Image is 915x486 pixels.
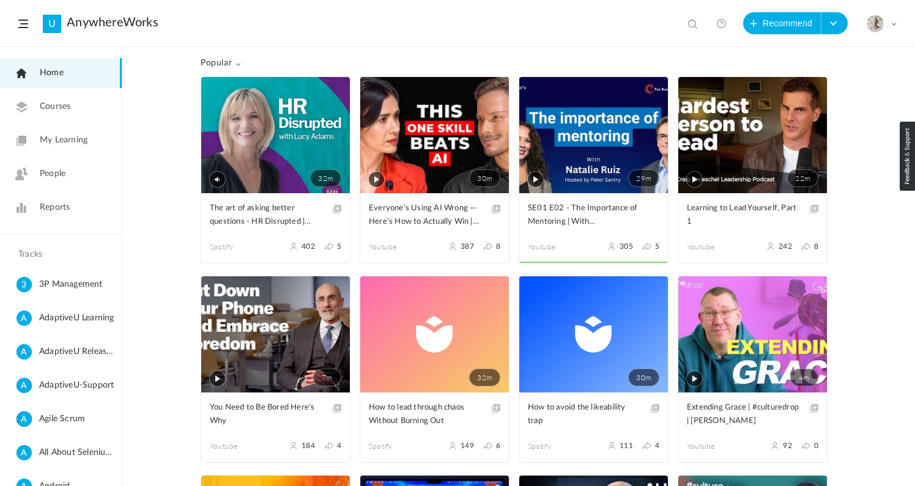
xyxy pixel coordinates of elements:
img: loop_feedback_btn.png [900,122,915,191]
span: AdaptiveU Learning [39,311,117,326]
span: Everyone’s Using AI Wrong — Here’s How to Actually Win | Hugging Face CSO Explains [369,202,482,229]
span: 387 [461,242,474,251]
span: My Learning [40,134,87,147]
a: 30m [360,77,509,193]
span: 184 [302,441,315,450]
span: 4m [790,369,818,386]
span: Home [40,67,64,79]
a: The art of asking better questions - HR Disrupted | Podcast on Spotify [210,202,341,229]
span: 29m [628,169,659,187]
span: 111 [620,441,633,450]
a: 32m [360,276,509,392]
span: Spotify [210,241,276,252]
span: 7m [313,369,341,386]
span: Youtube [528,241,594,252]
span: Learning to Lead Yourself, Part 1 [687,202,800,229]
span: 32m [310,169,341,187]
img: julia-s-version-gybnm-profile-picture-frame-2024-template-16.png [867,15,884,32]
span: Courses [40,100,70,113]
span: SE01 E02 - The Importance of Mentoring | With [PERSON_NAME] [528,202,641,229]
span: Youtube [687,241,753,252]
span: spotify [369,441,435,452]
span: All About Selenium Testing [39,445,117,460]
cite: 3 [17,277,32,293]
span: 305 [620,242,633,251]
span: 5 [337,242,341,251]
span: 8 [814,242,818,251]
span: 5 [655,242,659,251]
button: Recommend [743,12,821,34]
cite: A [17,311,32,327]
span: 30m [628,369,659,386]
span: 8 [496,242,500,251]
span: spotify [528,441,594,452]
span: 30m [469,169,500,187]
cite: A [17,411,32,428]
span: You Need to Be Bored Here's Why [210,401,323,428]
a: 7m [201,276,350,392]
a: Everyone’s Using AI Wrong — Here’s How to Actually Win | Hugging Face CSO Explains [369,202,500,229]
span: Youtube [687,441,753,452]
cite: A [17,445,32,462]
span: Agile Scrum [39,411,117,427]
span: 3P Management [39,277,117,292]
span: How to avoid the likeability trap [528,401,641,428]
span: Youtube [369,241,435,252]
span: The art of asking better questions - HR Disrupted | Podcast on Spotify [210,202,323,229]
span: 4 [337,441,341,450]
a: SE01 E02 - The Importance of Mentoring | With [PERSON_NAME] [528,202,659,229]
span: Youtube [210,441,276,452]
a: AnywhereWorks [67,15,158,30]
span: 4 [655,441,659,450]
span: 92 [783,441,791,450]
a: 4m [678,276,827,392]
span: 22m [787,169,818,187]
a: How to lead through chaos Without Burning Out [369,401,500,429]
span: Reports [40,201,70,214]
span: AdaptiveU-Support [39,378,117,393]
a: 30m [519,276,668,392]
cite: A [17,378,32,394]
span: 0 [814,441,818,450]
cite: A [17,344,32,361]
a: Learning to Lead Yourself, Part 1 [687,202,818,229]
span: Popular [201,58,241,68]
a: U [43,15,61,33]
a: 29m [519,77,668,193]
h4: Tracks [18,249,100,260]
a: How to avoid the likeability trap [528,401,659,429]
a: Extending Grace | #culturedrop | [PERSON_NAME] [687,401,818,429]
span: AdaptiveU Release Details [39,344,117,359]
span: Extending Grace | #culturedrop | [PERSON_NAME] [687,401,800,428]
span: 402 [302,242,315,251]
span: 32m [469,369,500,386]
span: How to lead through chaos Without Burning Out [369,401,482,428]
span: 149 [461,441,474,450]
a: 22m [678,77,827,193]
a: You Need to Be Bored Here's Why [210,401,341,429]
a: 32m [201,77,350,193]
span: 242 [779,242,792,251]
span: 6 [496,441,500,450]
span: People [40,168,65,180]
